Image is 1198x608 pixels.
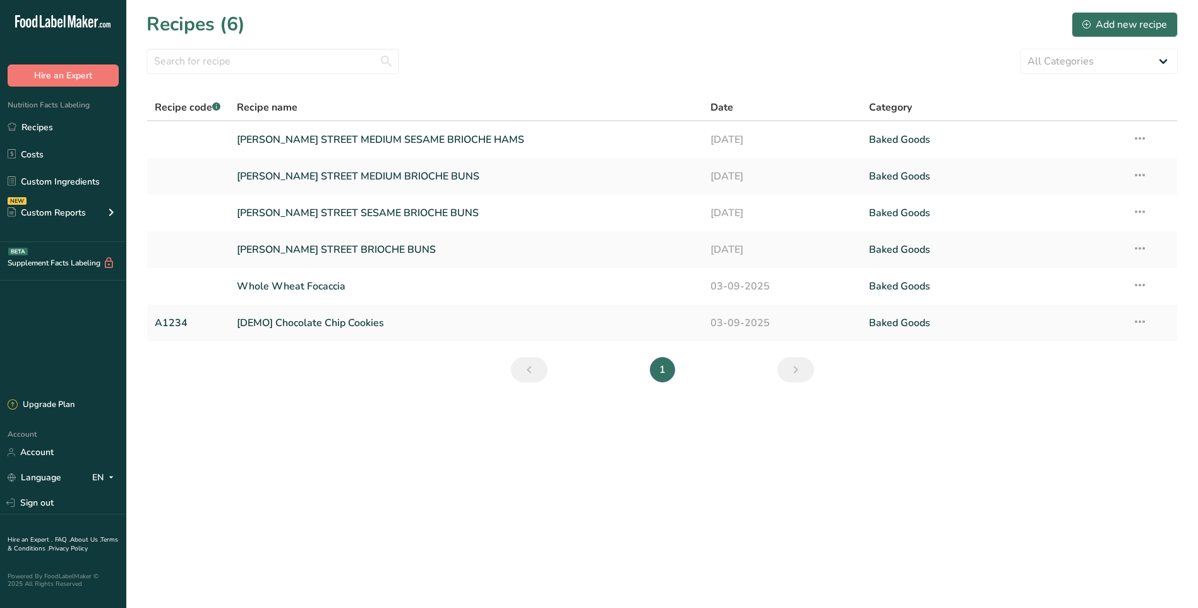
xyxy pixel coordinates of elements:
div: Add new recipe [1082,17,1167,32]
a: Baked Goods [869,236,1117,263]
a: About Us . [70,535,100,544]
a: [DATE] [710,126,853,153]
a: [DEMO] Chocolate Chip Cookies [237,310,696,336]
a: [PERSON_NAME] STREET MEDIUM SESAME BRIOCHE HAMS [237,126,696,153]
a: Privacy Policy [49,544,88,553]
span: Recipe name [237,100,297,115]
a: Baked Goods [869,200,1117,226]
a: Next page [777,357,814,382]
a: FAQ . [55,535,70,544]
span: Category [869,100,912,115]
span: Date [710,100,733,115]
div: BETA [8,248,28,255]
a: [DATE] [710,200,853,226]
a: Language [8,466,61,489]
button: Add new recipe [1072,12,1178,37]
a: Baked Goods [869,273,1117,300]
a: Baked Goods [869,126,1117,153]
a: [PERSON_NAME] STREET SESAME BRIOCHE BUNS [237,200,696,226]
a: Baked Goods [869,310,1117,336]
button: Hire an Expert [8,64,119,87]
a: Previous page [511,357,548,382]
div: Upgrade Plan [8,399,75,411]
a: [PERSON_NAME] STREET MEDIUM BRIOCHE BUNS [237,163,696,190]
a: 03-09-2025 [710,310,853,336]
a: Hire an Expert . [8,535,52,544]
a: Whole Wheat Focaccia [237,273,696,300]
h1: Recipes (6) [147,10,245,39]
a: [DATE] [710,163,853,190]
a: [DATE] [710,236,853,263]
div: Custom Reports [8,206,86,219]
a: Terms & Conditions . [8,535,118,553]
a: 03-09-2025 [710,273,853,300]
a: Baked Goods [869,163,1117,190]
a: [PERSON_NAME] STREET BRIOCHE BUNS [237,236,696,263]
div: Powered By FoodLabelMaker © 2025 All Rights Reserved [8,573,119,588]
div: NEW [8,197,27,205]
a: A1234 [155,310,222,336]
input: Search for recipe [147,49,399,74]
div: EN [92,470,119,485]
span: Recipe code [155,100,220,114]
